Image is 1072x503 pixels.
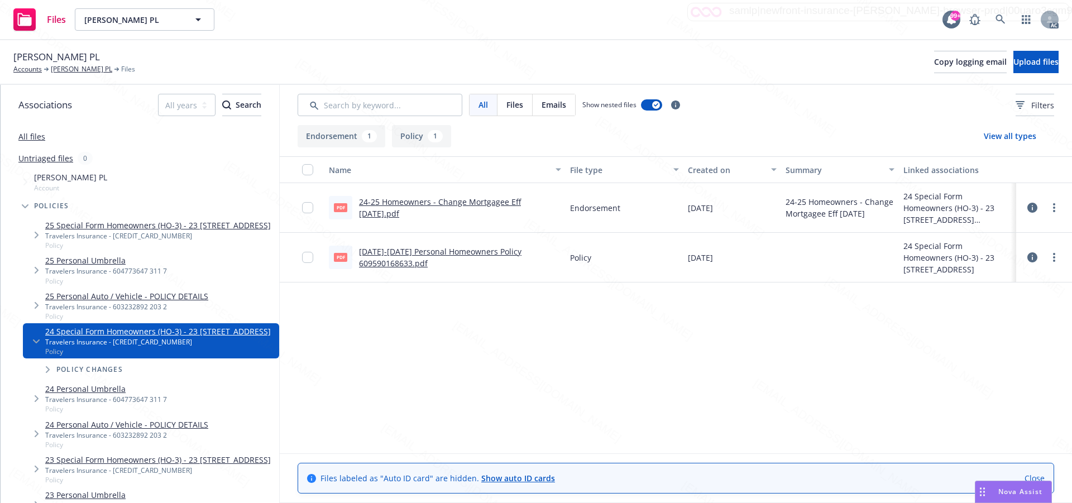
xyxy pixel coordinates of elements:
[222,94,261,116] div: Search
[1016,99,1054,111] span: Filters
[566,156,683,183] button: File type
[1047,201,1061,214] a: more
[18,98,72,112] span: Associations
[975,481,989,502] div: Drag to move
[45,302,208,312] div: Travelers Insurance - 603232892 203 2
[903,190,1012,226] div: 24 Special Form Homeowners (HO-3) - 23 [STREET_ADDRESS]
[45,347,271,356] span: Policy
[45,325,271,337] a: 24 Special Form Homeowners (HO-3) - 23 [STREET_ADDRESS]
[9,4,70,35] a: Files
[47,15,66,24] span: Files
[34,171,107,183] span: [PERSON_NAME] PL
[975,481,1052,503] button: Nova Assist
[222,100,231,109] svg: Search
[45,419,208,430] a: 24 Personal Auto / Vehicle - POLICY DETAILS
[1016,94,1054,116] button: Filters
[302,252,313,263] input: Toggle Row Selected
[45,219,271,231] a: 25 Special Form Homeowners (HO-3) - 23 [STREET_ADDRESS]
[84,14,181,26] span: [PERSON_NAME] PL
[45,475,271,485] span: Policy
[964,8,986,31] a: Report a Bug
[45,489,167,501] a: 23 Personal Umbrella
[45,466,271,475] div: Travelers Insurance - [CREDIT_CARD_NUMBER]
[13,64,42,74] a: Accounts
[1031,99,1054,111] span: Filters
[75,8,214,31] button: [PERSON_NAME] PL
[998,487,1042,496] span: Nova Assist
[18,152,73,164] a: Untriaged files
[302,164,313,175] input: Select all
[966,125,1054,147] button: View all types
[45,290,208,302] a: 25 Personal Auto / Vehicle - POLICY DETAILS
[781,156,898,183] button: Summary
[950,11,960,21] div: 99+
[989,8,1012,31] a: Search
[934,51,1007,73] button: Copy logging email
[362,130,377,142] div: 1
[688,202,713,214] span: [DATE]
[428,130,443,142] div: 1
[56,366,123,373] span: Policy changes
[570,202,620,214] span: Endorsement
[45,383,167,395] a: 24 Personal Umbrella
[45,266,167,276] div: Travelers Insurance - 604773647 311 7
[320,472,555,484] span: Files labeled as "Auto ID card" are hidden.
[570,252,591,264] span: Policy
[1025,472,1045,484] a: Close
[45,276,167,286] span: Policy
[45,255,167,266] a: 25 Personal Umbrella
[786,196,894,219] span: 24-25 Homeowners - Change Mortgagee Eff [DATE]
[51,64,112,74] a: [PERSON_NAME] PL
[222,94,261,116] button: SearchSearch
[298,125,385,147] button: Endorsement
[45,395,167,404] div: Travelers Insurance - 604773647 311 7
[298,94,462,116] input: Search by keyword...
[359,246,521,269] a: [DATE]-[DATE] Personal Homeowners Policy 609590168633.pdf
[78,152,93,165] div: 0
[45,241,271,250] span: Policy
[582,100,636,109] span: Show nested files
[542,99,566,111] span: Emails
[45,231,271,241] div: Travelers Insurance - [CREDIT_CARD_NUMBER]
[18,131,45,142] a: All files
[688,252,713,264] span: [DATE]
[302,202,313,213] input: Toggle Row Selected
[786,164,882,176] div: Summary
[324,156,566,183] button: Name
[903,164,1012,176] div: Linked associations
[45,337,271,347] div: Travelers Insurance - [CREDIT_CARD_NUMBER]
[359,197,521,219] a: 24-25 Homeowners - Change Mortgagee Eff [DATE].pdf
[903,240,1012,275] div: 24 Special Form Homeowners (HO-3) - 23 [STREET_ADDRESS]
[334,203,347,212] span: pdf
[34,203,69,209] span: Policies
[1013,56,1059,67] span: Upload files
[334,253,347,261] span: pdf
[13,50,100,64] span: [PERSON_NAME] PL
[45,454,271,466] a: 23 Special Form Homeowners (HO-3) - 23 [STREET_ADDRESS]
[506,99,523,111] span: Files
[899,156,1016,183] button: Linked associations
[45,404,167,414] span: Policy
[45,312,208,321] span: Policy
[45,440,208,449] span: Policy
[683,156,781,183] button: Created on
[34,183,107,193] span: Account
[478,99,488,111] span: All
[1047,251,1061,264] a: more
[481,473,555,483] a: Show auto ID cards
[121,64,135,74] span: Files
[934,56,1007,67] span: Copy logging email
[570,164,666,176] div: File type
[688,164,764,176] div: Created on
[392,125,451,147] button: Policy
[45,430,208,440] div: Travelers Insurance - 603232892 203 2
[1013,51,1059,73] button: Upload files
[329,164,549,176] div: Name
[1015,8,1037,31] a: Switch app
